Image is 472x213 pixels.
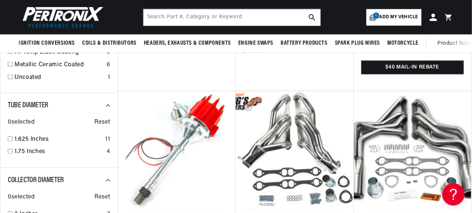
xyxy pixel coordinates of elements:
span: Add my vehicle [379,14,418,21]
span: Battery Products [281,39,327,47]
span: 0 selected [8,118,35,128]
span: Engine Swaps [238,39,273,47]
span: 1 [373,13,379,19]
span: Headers, Exhausts & Components [144,39,231,47]
a: Metallic Ceramic Coated [14,60,104,70]
button: search button [304,9,320,26]
img: Pertronix [19,4,104,30]
div: 1 [108,73,110,83]
summary: Coils & Distributors [78,35,140,52]
span: Tube Diameter [8,102,48,109]
span: Motorcycle [387,39,418,47]
a: Uncoated [14,73,105,83]
summary: Battery Products [277,35,331,52]
span: Ignition Conversions [19,39,75,47]
span: Collector Diameter [8,177,64,184]
span: Reset [95,118,110,128]
div: 4 [107,147,110,157]
span: Reset [95,193,110,203]
summary: Motorcycle [384,35,422,52]
a: 1.75 Inches [14,147,104,157]
span: Spark Plug Wires [335,39,380,47]
span: Coils & Distributors [82,39,136,47]
summary: Spark Plug Wires [331,35,384,52]
input: Search Part #, Category or Keyword [143,9,320,26]
summary: Ignition Conversions [19,35,78,52]
div: 11 [105,135,110,145]
a: 1.625 Inches [14,135,102,145]
div: 6 [107,60,110,70]
span: 0 selected [8,193,35,203]
a: 1Add my vehicle [366,9,421,26]
summary: Headers, Exhausts & Components [140,35,235,52]
summary: Engine Swaps [235,35,277,52]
